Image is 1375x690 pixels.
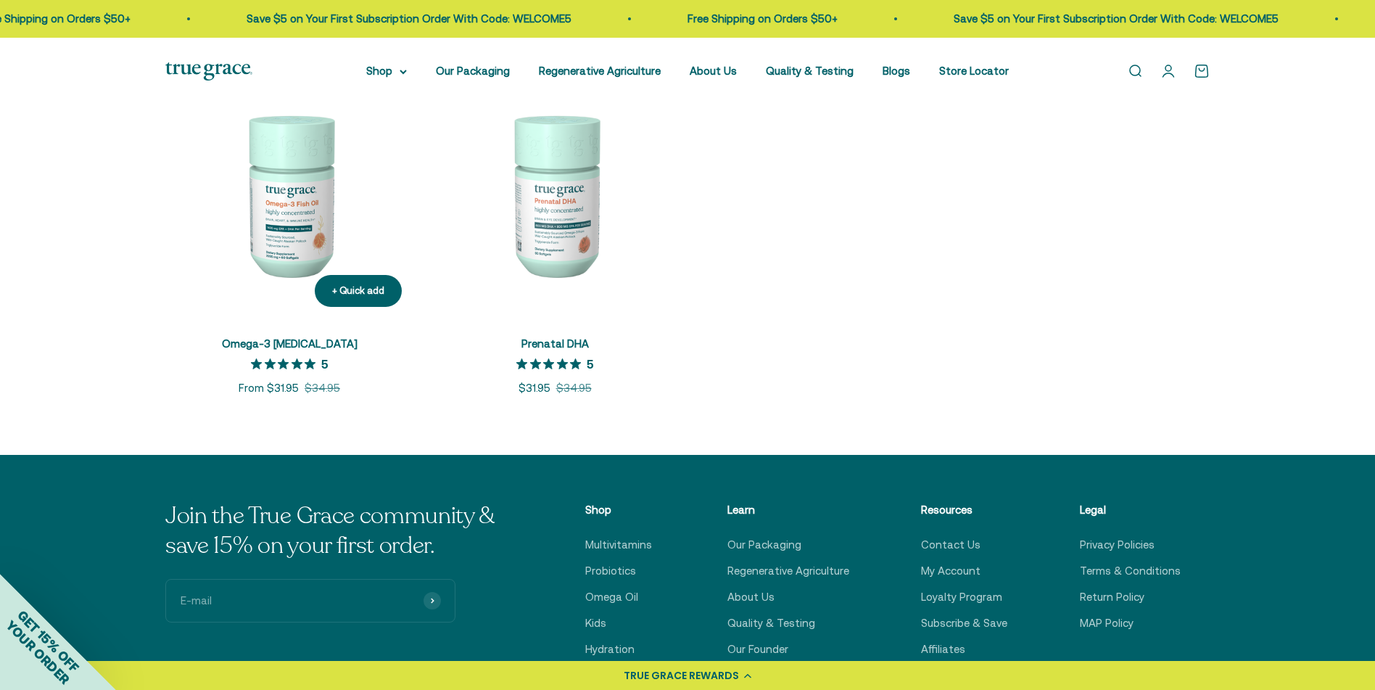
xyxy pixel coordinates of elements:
[1080,536,1155,554] a: Privacy Policies
[883,65,910,77] a: Blogs
[727,615,815,632] a: Quality & Testing
[516,354,587,374] span: 5 out 5 stars rating in total 2 reviews
[321,356,328,371] p: 5
[1080,501,1181,519] p: Legal
[587,356,593,371] p: 5
[954,10,1279,28] p: Save $5 on Your First Subscription Order With Code: WELCOME5
[921,501,1007,519] p: Resources
[165,501,513,562] p: Join the True Grace community & save 15% on your first order.
[539,65,661,77] a: Regenerative Agriculture
[690,65,737,77] a: About Us
[921,536,980,554] a: Contact Us
[727,562,849,580] a: Regenerative Agriculture
[921,615,1007,632] a: Subscribe & Save
[332,284,384,299] div: + Quick add
[766,65,854,77] a: Quality & Testing
[727,536,801,554] a: Our Packaging
[556,379,592,397] compare-at-price: $34.95
[431,70,679,319] img: Prenatal DHA for Brain & Eye Development* For women during pre-conception, pregnancy, and lactati...
[727,588,775,606] a: About Us
[624,668,739,683] div: TRUE GRACE REWARDS
[436,65,510,77] a: Our Packaging
[585,641,635,658] a: Hydration
[1080,615,1134,632] a: MAP Policy
[727,641,788,658] a: Our Founder
[585,536,652,554] a: Multivitamins
[519,379,550,397] sale-price: $31.95
[366,62,407,80] summary: Shop
[921,588,1002,606] a: Loyalty Program
[585,615,606,632] a: Kids
[222,337,358,350] a: Omega-3 [MEDICAL_DATA]
[585,588,638,606] a: Omega Oil
[1080,562,1181,580] a: Terms & Conditions
[939,65,1009,77] a: Store Locator
[521,337,589,350] a: Prenatal DHA
[251,354,321,374] span: 5 out 5 stars rating in total 13 reviews
[687,12,838,25] a: Free Shipping on Orders $50+
[315,275,402,308] button: + Quick add
[1080,588,1144,606] a: Return Policy
[305,379,340,397] compare-at-price: $34.95
[15,607,82,675] span: GET 15% OFF
[585,501,655,519] p: Shop
[585,562,636,580] a: Probiotics
[247,10,571,28] p: Save $5 on Your First Subscription Order With Code: WELCOME5
[239,379,299,397] sale-price: From $31.95
[165,70,413,319] img: Omega-3 Fish Oil for Brain, Heart, and Immune Health* Sustainably sourced, wild-caught Alaskan fi...
[921,641,965,658] a: Affiliates
[727,501,849,519] p: Learn
[3,617,73,687] span: YOUR ORDER
[921,562,980,580] a: My Account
